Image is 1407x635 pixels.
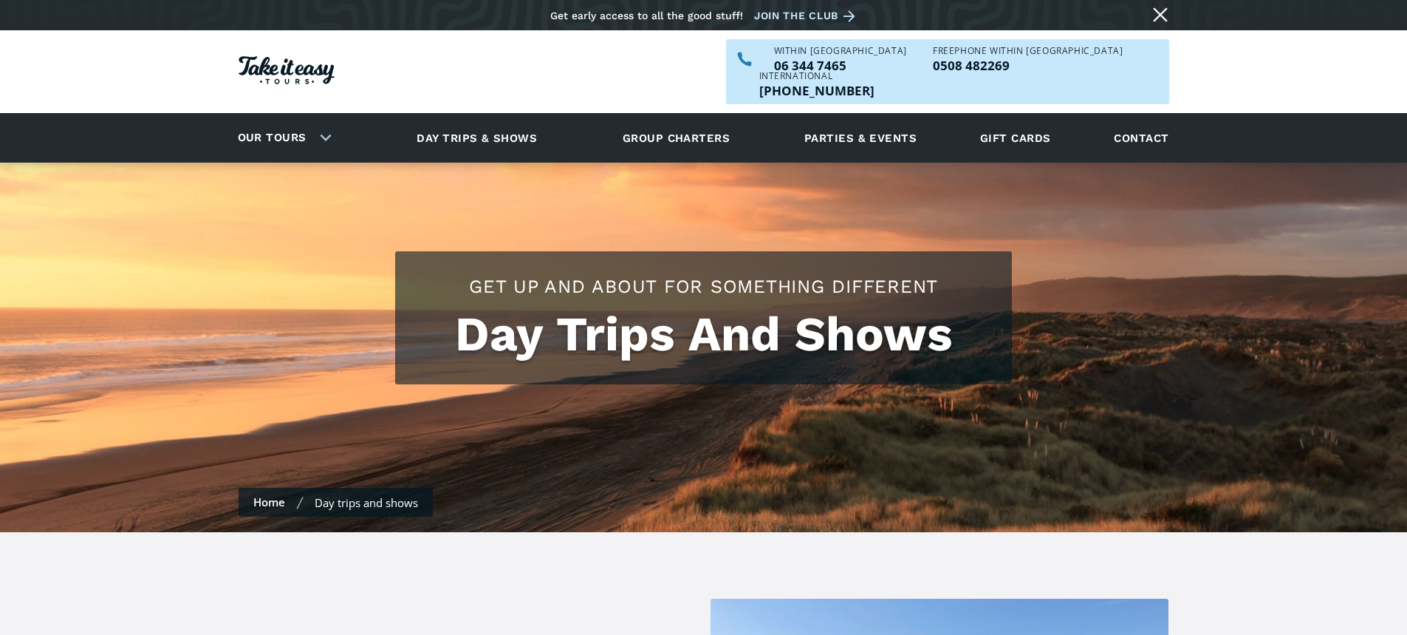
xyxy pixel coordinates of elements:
[239,56,335,84] img: Take it easy Tours logo
[253,495,285,509] a: Home
[754,7,860,25] a: Join the club
[933,47,1123,55] div: Freephone WITHIN [GEOGRAPHIC_DATA]
[933,59,1123,72] p: 0508 482269
[398,118,555,158] a: Day trips & shows
[550,10,743,21] div: Get early access to all the good stuff!
[759,84,874,97] p: [PHONE_NUMBER]
[239,49,335,95] a: Homepage
[774,59,907,72] p: 06 344 7465
[1106,118,1176,158] a: Contact
[759,72,874,81] div: International
[774,59,907,72] a: Call us within NZ on 063447465
[973,118,1058,158] a: Gift cards
[774,47,907,55] div: WITHIN [GEOGRAPHIC_DATA]
[410,274,997,299] h2: Get up and about for something different
[1148,3,1172,27] a: Close message
[410,307,997,362] h1: Day Trips And Shows
[315,495,418,510] div: Day trips and shows
[797,118,924,158] a: Parties & events
[759,84,874,97] a: Call us outside of NZ on +6463447465
[933,59,1123,72] a: Call us freephone within NZ on 0508482269
[239,488,433,517] nav: Breadcrumbs
[227,120,318,155] a: Our tours
[604,118,748,158] a: Group charters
